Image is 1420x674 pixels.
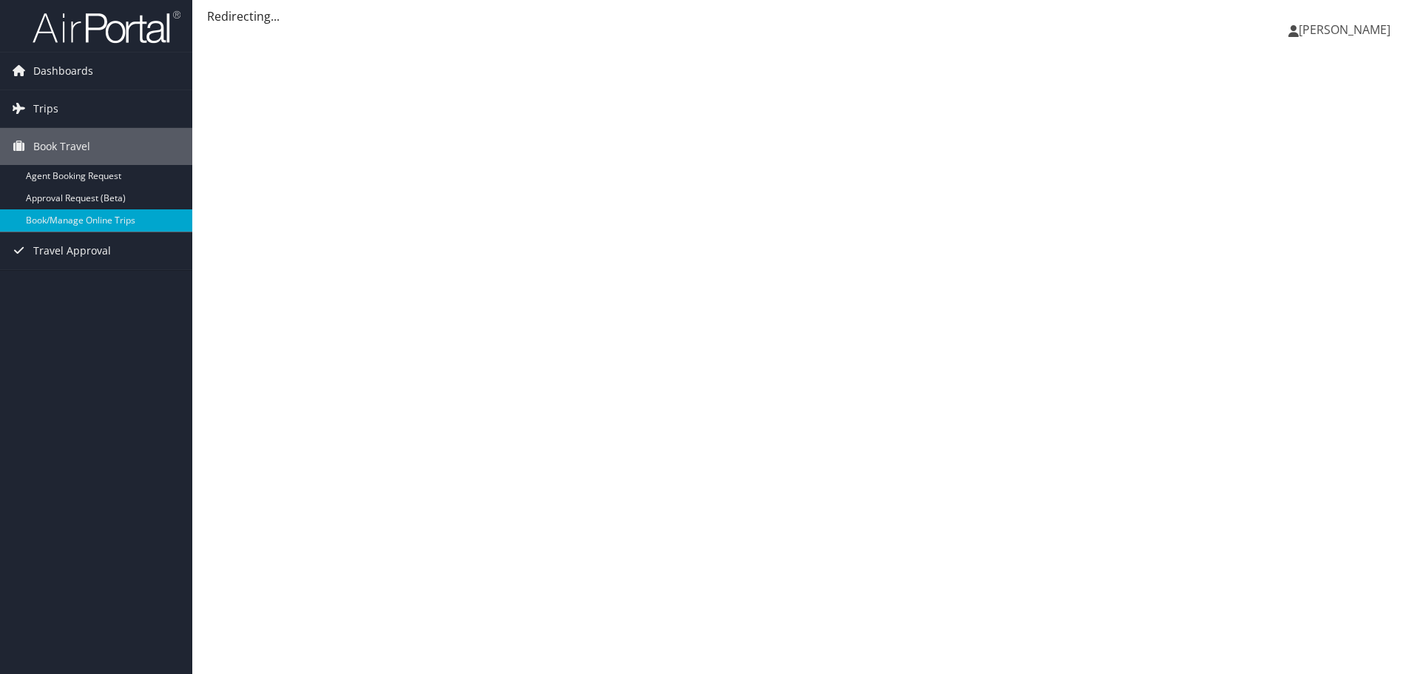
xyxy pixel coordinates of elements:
[207,7,1405,25] div: Redirecting...
[33,53,93,90] span: Dashboards
[33,90,58,127] span: Trips
[1299,21,1390,38] span: [PERSON_NAME]
[33,232,111,269] span: Travel Approval
[1288,7,1405,52] a: [PERSON_NAME]
[33,10,180,44] img: airportal-logo.png
[33,128,90,165] span: Book Travel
